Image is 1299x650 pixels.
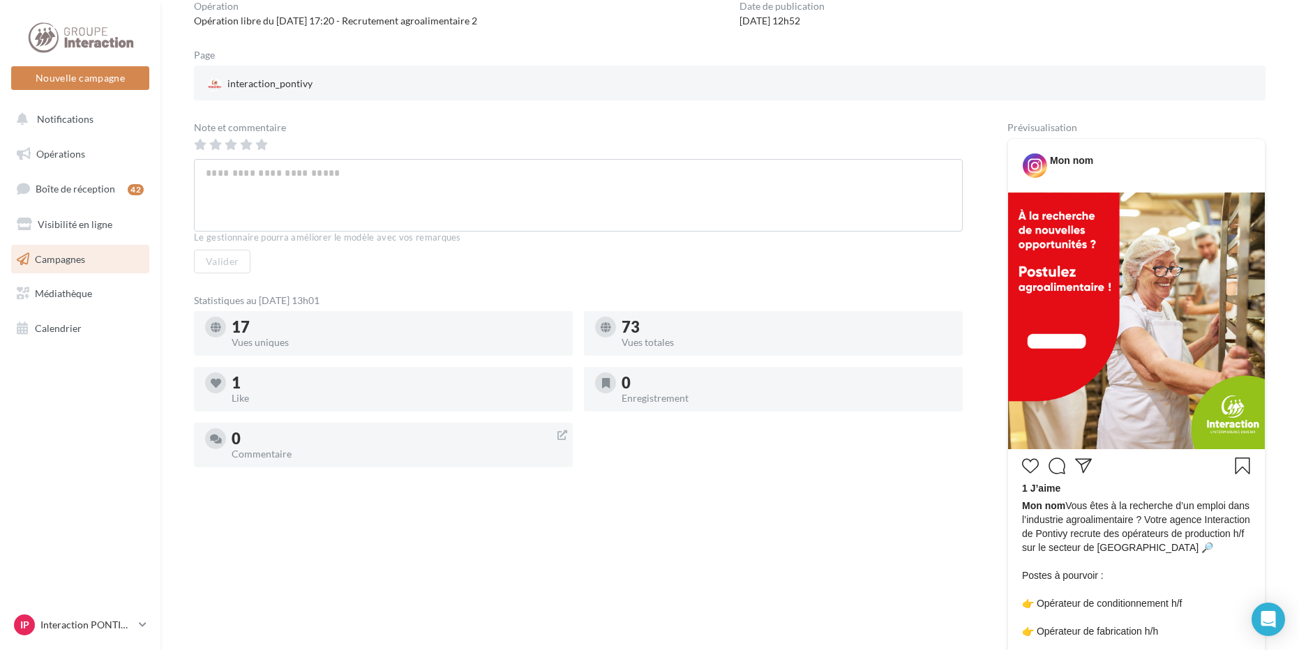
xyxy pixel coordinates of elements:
[36,148,85,160] span: Opérations
[8,139,152,169] a: Opérations
[37,113,93,125] span: Notifications
[1022,500,1065,511] span: Mon nom
[40,618,133,632] p: Interaction PONTIVY
[1049,458,1065,474] svg: Commenter
[622,319,952,335] div: 73
[205,74,555,95] a: interaction_pontivy
[232,431,562,446] div: 0
[8,279,152,308] a: Médiathèque
[622,375,952,391] div: 0
[11,66,149,90] button: Nouvelle campagne
[1075,458,1092,474] svg: Partager la publication
[232,319,562,335] div: 17
[8,245,152,274] a: Campagnes
[232,338,562,347] div: Vues uniques
[622,393,952,403] div: Enregistrement
[739,1,825,11] div: Date de publication
[38,218,112,230] span: Visibilité en ligne
[232,375,562,391] div: 1
[205,74,315,95] div: interaction_pontivy
[232,449,562,459] div: Commentaire
[194,14,477,28] div: Opération libre du [DATE] 17:20 - Recrutement agroalimentaire 2
[194,250,250,273] button: Valider
[35,252,85,264] span: Campagnes
[1252,603,1285,636] div: Open Intercom Messenger
[739,14,825,28] div: [DATE] 12h52
[8,174,152,204] a: Boîte de réception42
[8,210,152,239] a: Visibilité en ligne
[8,105,147,134] button: Notifications
[36,183,115,195] span: Boîte de réception
[194,50,226,60] div: Page
[1022,458,1039,474] svg: J’aime
[35,322,82,334] span: Calendrier
[194,1,477,11] div: Opération
[1007,123,1266,133] div: Prévisualisation
[1022,481,1251,499] div: 1 J’aime
[35,287,92,299] span: Médiathèque
[8,314,152,343] a: Calendrier
[11,612,149,638] a: IP Interaction PONTIVY
[194,232,963,244] div: Le gestionnaire pourra améliorer le modèle avec vos remarques
[194,296,963,305] div: Statistiques au [DATE] 13h01
[194,123,963,133] div: Note et commentaire
[128,184,144,195] div: 42
[1234,458,1251,474] svg: Enregistrer
[232,393,562,403] div: Like
[622,338,952,347] div: Vues totales
[20,618,29,632] span: IP
[1050,153,1093,167] div: Mon nom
